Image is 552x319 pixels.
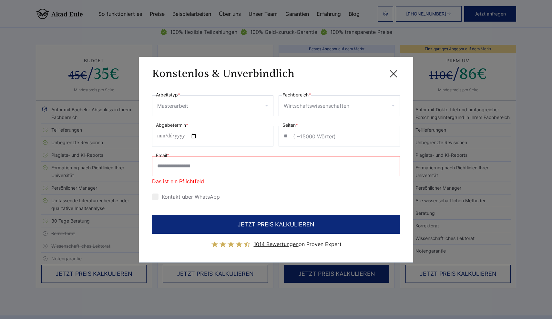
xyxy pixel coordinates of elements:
div: Wirtschaftswissenschaften [284,101,349,111]
label: Arbeitstyp [156,91,180,99]
button: JETZT PREIS KALKULIEREN [152,215,400,234]
span: Das ist ein Pflichtfeld [152,176,400,186]
label: Email [156,152,169,159]
h3: Konstenlos & Unverbindlich [152,67,294,80]
span: 1014 Bewertungen [254,241,299,247]
label: Abgabetermin [156,121,188,129]
label: Kontakt über WhatsApp [152,194,220,200]
label: Seiten [282,121,298,129]
div: on Proven Expert [254,239,342,249]
label: Fachbereich [282,91,311,99]
div: Masterarbeit [157,101,188,111]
